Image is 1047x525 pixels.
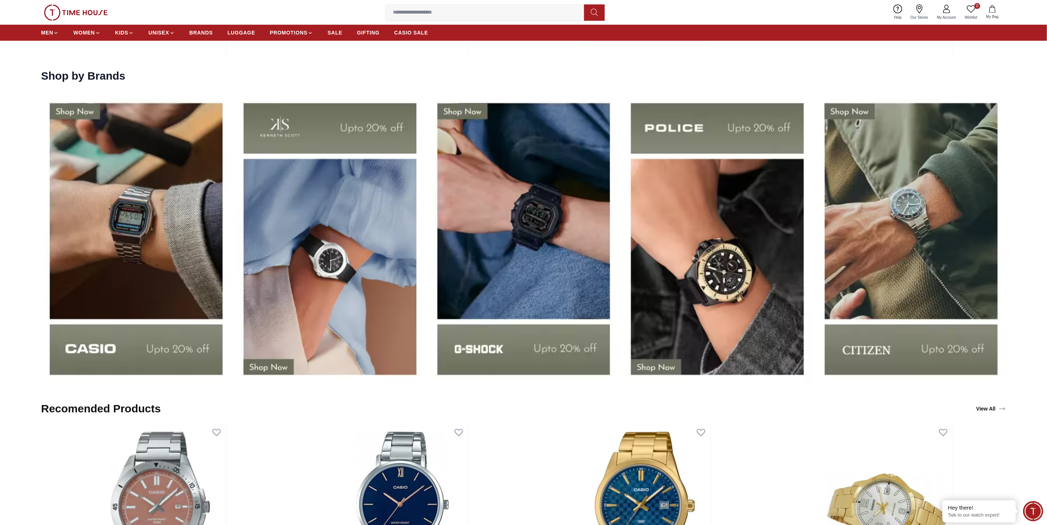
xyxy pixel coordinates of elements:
span: Our Stores [908,15,931,20]
span: PROMOTIONS [270,29,307,36]
a: PROMOTIONS [270,26,313,39]
img: Shop By Brands - Casio- UAE [235,90,425,387]
span: Wishlist [962,15,980,20]
p: Talk to our watch expert! [948,512,1010,518]
a: WOMEN [73,26,100,39]
span: KIDS [115,29,128,36]
span: UNISEX [148,29,169,36]
img: Shop By Brands - Carlton- UAE [622,90,812,387]
a: BRANDS [189,26,213,39]
a: SALE [328,26,342,39]
img: Shop by Brands - Quantum- UAE [41,90,231,387]
img: Shop By Brands -Tornado - UAE [429,90,619,387]
a: 0Wishlist [961,3,982,22]
span: WOMEN [73,29,95,36]
span: 0 [974,3,980,9]
h2: Recomended Products [41,402,161,415]
span: Help [891,15,905,20]
span: BRANDS [189,29,213,36]
a: GIFTING [357,26,380,39]
h2: Shop by Brands [41,69,125,83]
a: LUGGAGE [228,26,255,39]
a: UNISEX [148,26,174,39]
img: ... [44,4,108,21]
span: SALE [328,29,342,36]
span: My Bag [983,14,1002,19]
a: Our Stores [906,3,933,22]
span: My Account [934,15,959,20]
button: My Bag [982,4,1003,21]
a: MEN [41,26,59,39]
a: Help [890,3,906,22]
div: Hey there! [948,504,1010,511]
span: CASIO SALE [394,29,428,36]
div: Chat Widget [1023,501,1043,521]
img: Shop by Brands - Ecstacy - UAE [816,90,1006,387]
span: GIFTING [357,29,380,36]
a: View All [975,404,1007,414]
span: MEN [41,29,53,36]
span: LUGGAGE [228,29,255,36]
a: CASIO SALE [394,26,428,39]
a: KIDS [115,26,134,39]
